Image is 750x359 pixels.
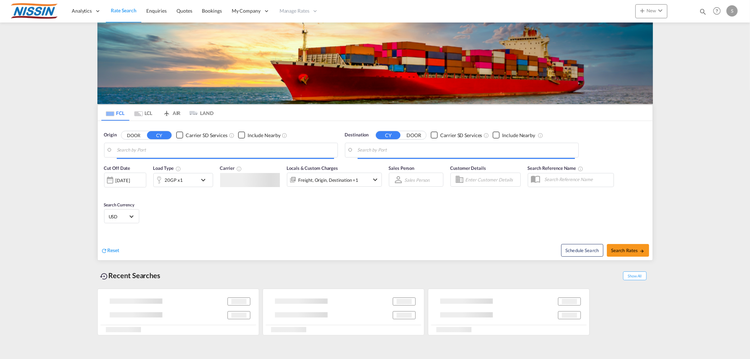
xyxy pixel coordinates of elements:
[466,174,518,185] input: Enter Customer Details
[358,145,575,155] input: Search by Port
[483,133,489,138] md-icon: Unchecked: Search for CY (Container Yard) services for all selected carriers.Checked : Search for...
[117,145,334,155] input: Search by Port
[282,133,288,138] md-icon: Unchecked: Ignores neighbouring ports when fetching rates.Checked : Includes neighbouring ports w...
[623,271,646,280] span: Show All
[101,105,129,121] md-tab-item: FCL
[656,6,665,15] md-icon: icon-chevron-down
[108,211,135,222] md-select: Select Currency: $ USDUnited States Dollar
[153,165,181,171] span: Load Type
[238,132,281,139] md-checkbox: Checkbox No Ink
[699,8,707,18] div: icon-magnify
[98,121,653,260] div: Origin DOOR CY Checkbox No InkUnchecked: Search for CY (Container Yard) services for all selected...
[202,8,222,14] span: Bookings
[493,132,535,139] md-checkbox: Checkbox No Ink
[578,166,583,172] md-icon: Your search will be saved by the below given name
[402,131,426,139] button: DOOR
[538,133,543,138] md-icon: Unchecked: Ignores neighbouring ports when fetching rates.Checked : Includes neighbouring ports w...
[638,8,665,13] span: New
[104,165,130,171] span: Cut Off Date
[440,132,482,139] div: Carrier SD Services
[101,247,120,255] div: icon-refreshReset
[299,175,359,185] div: Freight Origin Destination Factory Stuffing
[699,8,707,15] md-icon: icon-magnify
[726,5,738,17] div: S
[248,132,281,139] div: Include Nearby
[638,6,647,15] md-icon: icon-plus 400-fg
[11,3,58,19] img: 485da9108dca11f0a63a77e390b9b49c.jpg
[635,4,667,18] button: icon-plus 400-fgNewicon-chevron-down
[162,109,171,114] md-icon: icon-airplane
[97,268,164,283] div: Recent Searches
[101,105,214,121] md-pagination-wrapper: Use the left and right arrow keys to navigate between tabs
[153,173,213,187] div: 20GP x1icon-chevron-down
[158,105,186,121] md-tab-item: AIR
[389,165,415,171] span: Sales Person
[561,244,603,257] button: Note: By default Schedule search will only considerorigin ports, destination ports and cut off da...
[186,132,227,139] div: Carrier SD Services
[711,5,723,17] span: Help
[502,132,535,139] div: Include Nearby
[431,132,482,139] md-checkbox: Checkbox No Ink
[101,248,108,254] md-icon: icon-refresh
[232,7,261,14] span: My Company
[287,165,338,171] span: Locals & Custom Charges
[229,133,235,138] md-icon: Unchecked: Search for CY (Container Yard) services for all selected carriers.Checked : Search for...
[104,187,109,196] md-datepicker: Select
[611,248,645,253] span: Search Rates
[186,105,214,121] md-tab-item: LAND
[404,175,431,185] md-select: Sales Person
[711,5,726,18] div: Help
[116,177,130,184] div: [DATE]
[640,249,645,254] md-icon: icon-arrow-right
[146,8,167,14] span: Enquiries
[345,132,369,139] span: Destination
[199,176,211,184] md-icon: icon-chevron-down
[97,23,653,104] img: LCL+%26+FCL+BACKGROUND.png
[176,132,227,139] md-checkbox: Checkbox No Ink
[280,7,309,14] span: Manage Rates
[104,132,117,139] span: Origin
[165,175,183,185] div: 20GP x1
[528,165,584,171] span: Search Reference Name
[108,247,120,253] span: Reset
[72,7,92,14] span: Analytics
[541,174,614,185] input: Search Reference Name
[175,166,181,172] md-icon: icon-information-outline
[147,131,172,139] button: CY
[109,213,128,220] span: USD
[111,7,136,13] span: Rate Search
[121,131,146,139] button: DOOR
[287,173,382,187] div: Freight Origin Destination Factory Stuffingicon-chevron-down
[104,173,146,187] div: [DATE]
[129,105,158,121] md-tab-item: LCL
[371,175,380,184] md-icon: icon-chevron-down
[104,202,135,207] span: Search Currency
[236,166,242,172] md-icon: The selected Trucker/Carrierwill be displayed in the rate results If the rates are from another f...
[220,165,242,171] span: Carrier
[177,8,192,14] span: Quotes
[376,131,400,139] button: CY
[607,244,649,257] button: Search Ratesicon-arrow-right
[100,272,109,281] md-icon: icon-backup-restore
[450,165,486,171] span: Customer Details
